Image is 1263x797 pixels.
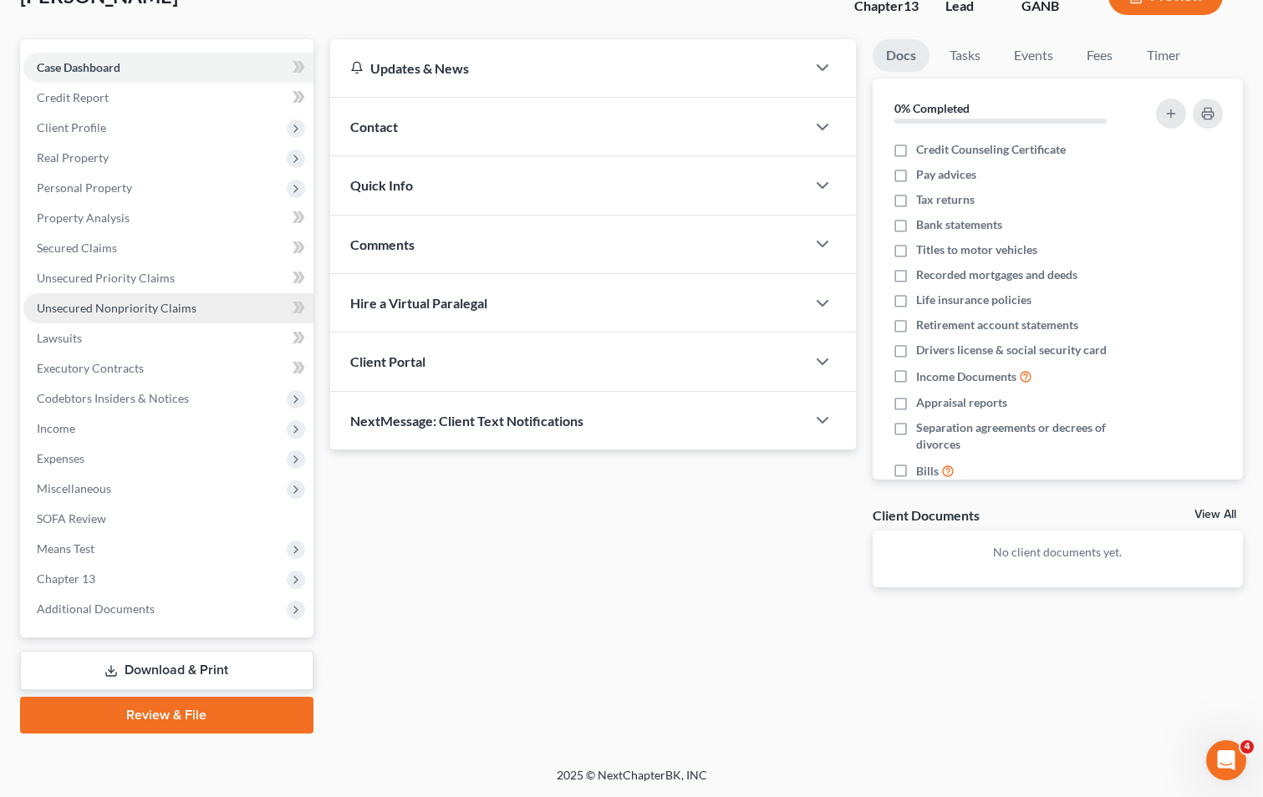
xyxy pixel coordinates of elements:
[37,541,94,556] span: Means Test
[916,463,939,480] span: Bills
[350,353,425,369] span: Client Portal
[37,150,109,165] span: Real Property
[37,361,144,375] span: Executory Contracts
[916,267,1077,283] span: Recorded mortgages and deeds
[916,317,1078,333] span: Retirement account statements
[37,421,75,435] span: Income
[350,236,415,252] span: Comments
[1206,740,1246,780] iframe: Intercom live chat
[23,353,313,383] a: Executory Contracts
[886,544,1230,561] p: No client documents yet.
[23,83,313,113] a: Credit Report
[23,53,313,83] a: Case Dashboard
[37,120,106,135] span: Client Profile
[350,119,398,135] span: Contact
[873,506,980,524] div: Client Documents
[23,233,313,263] a: Secured Claims
[916,342,1107,358] span: Drivers license & social security card
[916,368,1016,385] span: Income Documents
[23,504,313,534] a: SOFA Review
[916,166,976,183] span: Pay advices
[1194,509,1236,520] a: View All
[37,511,106,525] span: SOFA Review
[37,451,84,465] span: Expenses
[936,39,994,72] a: Tasks
[1240,740,1254,754] span: 4
[1001,39,1067,72] a: Events
[37,60,120,74] span: Case Dashboard
[350,295,487,311] span: Hire a Virtual Paralegal
[916,141,1066,158] span: Credit Counseling Certificate
[350,59,786,77] div: Updates & News
[916,419,1137,453] span: Separation agreements or decrees of divorces
[916,292,1031,308] span: Life insurance policies
[20,651,313,690] a: Download & Print
[916,394,1007,411] span: Appraisal reports
[23,323,313,353] a: Lawsuits
[873,39,929,72] a: Docs
[916,191,975,208] span: Tax returns
[37,391,189,405] span: Codebtors Insiders & Notices
[916,241,1037,258] span: Titles to motor vehicles
[37,180,132,195] span: Personal Property
[1073,39,1127,72] a: Fees
[350,413,583,429] span: NextMessage: Client Text Notifications
[37,331,82,345] span: Lawsuits
[37,90,109,104] span: Credit Report
[894,101,970,115] strong: 0% Completed
[23,203,313,233] a: Property Analysis
[37,481,111,495] span: Miscellaneous
[916,216,1002,233] span: Bank statements
[20,697,313,734] a: Review & File
[37,211,130,225] span: Property Analysis
[350,177,413,193] span: Quick Info
[23,263,313,293] a: Unsecured Priority Claims
[37,301,196,315] span: Unsecured Nonpriority Claims
[155,767,1108,797] div: 2025 © NextChapterBK, INC
[37,271,175,285] span: Unsecured Priority Claims
[23,293,313,323] a: Unsecured Nonpriority Claims
[1133,39,1194,72] a: Timer
[37,241,117,255] span: Secured Claims
[37,602,155,616] span: Additional Documents
[37,571,95,586] span: Chapter 13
